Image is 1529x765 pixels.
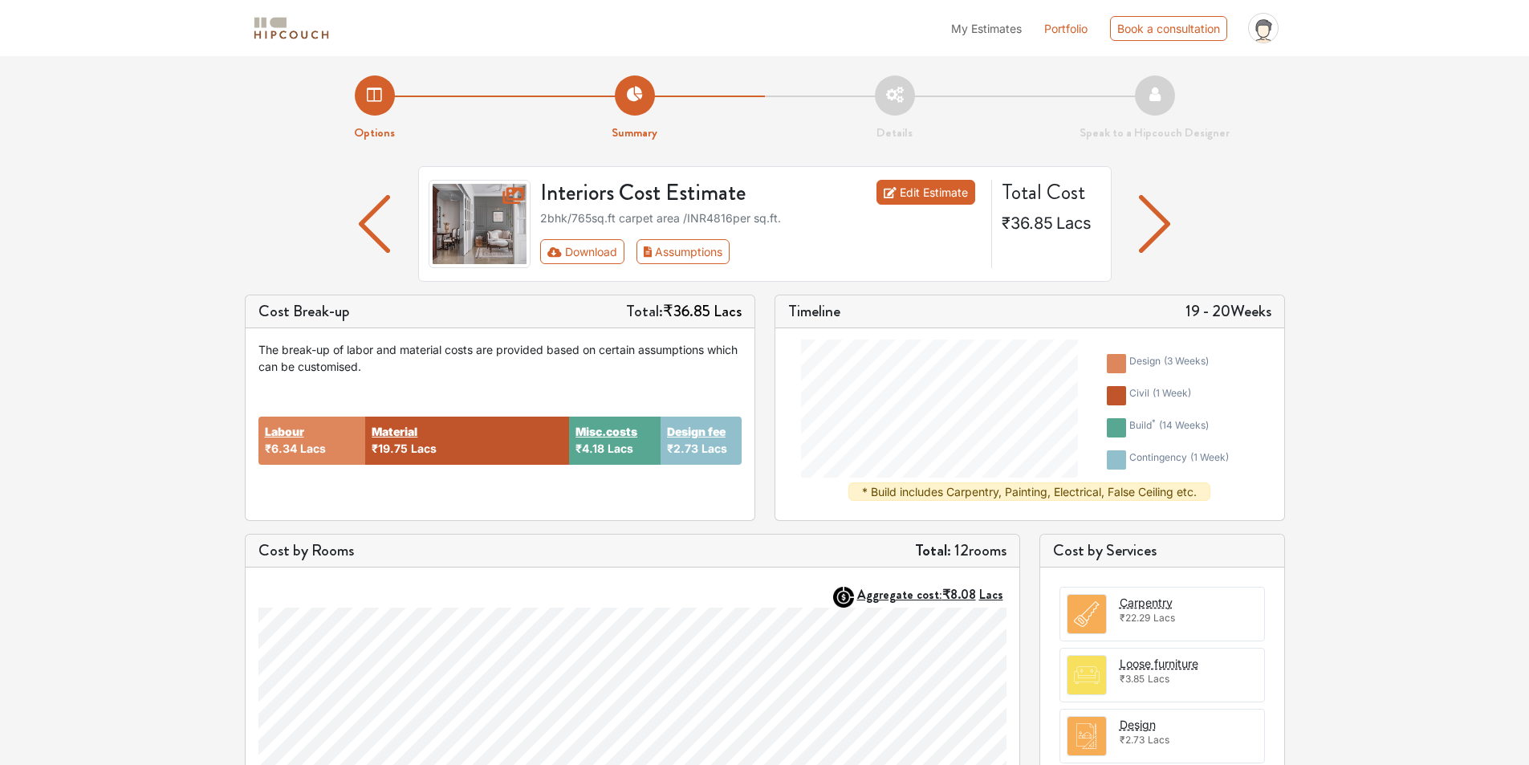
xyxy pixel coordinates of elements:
[1080,124,1230,141] strong: Speak to a Hipcouch Designer
[979,585,1003,604] span: Lacs
[265,442,297,455] span: ₹6.34
[575,442,604,455] span: ₹4.18
[1120,655,1198,672] button: Loose furniture
[300,442,326,455] span: Lacs
[1120,734,1145,746] span: ₹2.73
[612,124,657,141] strong: Summary
[1120,612,1150,624] span: ₹22.29
[942,585,976,604] span: ₹8.08
[531,180,837,207] h3: Interiors Cost Estimate
[1185,302,1271,321] h5: 19 - 20 Weeks
[667,442,698,455] span: ₹2.73
[1153,387,1191,399] span: ( 1 week )
[251,14,331,43] img: logo-horizontal.svg
[540,239,624,264] button: Download
[1129,450,1229,470] div: contingency
[372,442,408,455] span: ₹19.75
[788,302,840,321] h5: Timeline
[857,585,1003,604] strong: Aggregate cost:
[915,539,951,562] strong: Total:
[1190,451,1229,463] span: ( 1 week )
[1129,354,1209,373] div: design
[1120,716,1156,733] button: Design
[626,302,742,321] h5: Total:
[667,423,726,440] button: Design fee
[636,239,730,264] button: Assumptions
[915,541,1006,560] h5: 12 rooms
[1120,594,1173,611] button: Carpentry
[411,442,437,455] span: Lacs
[701,442,727,455] span: Lacs
[1164,355,1209,367] span: ( 3 weeks )
[1129,418,1209,437] div: build
[540,239,742,264] div: First group
[1053,541,1271,560] h5: Cost by Services
[429,180,531,268] img: gallery
[1139,195,1170,253] img: arrow left
[258,341,742,375] div: The break-up of labor and material costs are provided based on certain assumptions which can be c...
[258,302,350,321] h5: Cost Break-up
[1002,214,1053,233] span: ₹36.85
[876,124,913,141] strong: Details
[258,541,354,560] h5: Cost by Rooms
[251,10,331,47] span: logo-horizontal.svg
[372,423,417,440] button: Material
[1148,734,1169,746] span: Lacs
[1067,656,1106,694] img: room.svg
[1067,717,1106,755] img: room.svg
[876,180,975,205] a: Edit Estimate
[951,22,1022,35] span: My Estimates
[1153,612,1175,624] span: Lacs
[1159,419,1209,431] span: ( 14 weeks )
[848,482,1210,501] div: * Build includes Carpentry, Painting, Electrical, False Ceiling etc.
[1056,214,1092,233] span: Lacs
[857,587,1006,602] button: Aggregate cost:₹8.08Lacs
[833,587,854,608] img: AggregateIcon
[1129,386,1191,405] div: civil
[1110,16,1227,41] div: Book a consultation
[359,195,390,253] img: arrow left
[265,423,304,440] button: Labour
[1148,673,1169,685] span: Lacs
[608,442,633,455] span: Lacs
[540,210,982,226] div: 2bhk / 765 sq.ft carpet area /INR 4816 per sq.ft.
[663,299,710,323] span: ₹36.85
[1120,673,1145,685] span: ₹3.85
[1002,180,1098,205] h4: Total Cost
[575,423,637,440] button: Misc.costs
[714,299,742,323] span: Lacs
[354,124,395,141] strong: Options
[1067,595,1106,633] img: room.svg
[1044,20,1088,37] a: Portfolio
[540,239,982,264] div: Toolbar with button groups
